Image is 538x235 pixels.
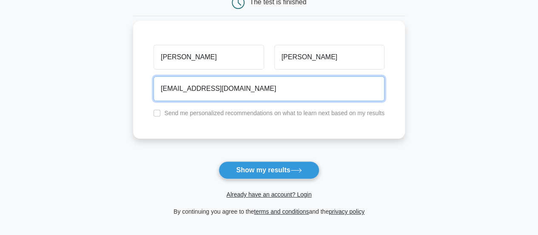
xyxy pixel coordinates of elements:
[329,208,364,215] a: privacy policy
[219,161,319,179] button: Show my results
[128,206,410,217] div: By continuing you agree to the and the
[254,208,309,215] a: terms and conditions
[164,110,384,116] label: Send me personalized recommendations on what to learn next based on my results
[154,45,264,70] input: First name
[274,45,384,70] input: Last name
[226,191,311,198] a: Already have an account? Login
[154,76,384,101] input: Email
